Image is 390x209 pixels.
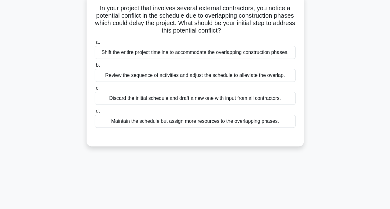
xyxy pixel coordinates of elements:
[95,69,296,82] div: Review the sequence of activities and adjust the schedule to alleviate the overlap.
[94,4,296,35] h5: In your project that involves several external contractors, you notice a potential conflict in th...
[96,108,100,113] span: d.
[95,92,296,105] div: Discard the initial schedule and draft a new one with input from all contractors.
[96,62,100,68] span: b.
[96,85,100,91] span: c.
[95,115,296,128] div: Maintain the schedule but assign more resources to the overlapping phases.
[96,39,100,45] span: a.
[95,46,296,59] div: Shift the entire project timeline to accommodate the overlapping construction phases.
